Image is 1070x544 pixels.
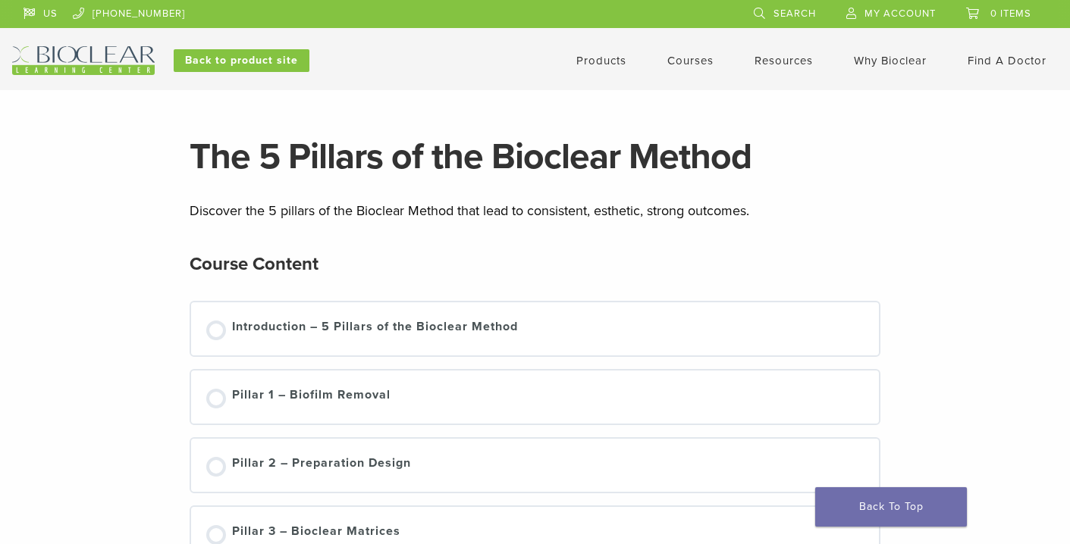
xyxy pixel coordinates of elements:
div: Pillar 2 – Preparation Design [232,454,411,477]
a: Back to product site [174,49,309,72]
span: Search [773,8,816,20]
div: Introduction – 5 Pillars of the Bioclear Method [232,317,518,340]
h1: The 5 Pillars of the Bioclear Method [190,139,880,175]
a: Not started Pillar 1 – Biofilm Removal [206,386,864,408]
div: Not started [206,457,226,477]
a: Find A Doctor [968,54,1046,67]
a: Why Bioclear [854,54,927,67]
span: My Account [864,8,936,20]
p: Discover the 5 pillars of the Bioclear Method that lead to consistent, esthetic, strong outcomes. [190,199,880,222]
a: Resources [755,54,813,67]
a: Courses [667,54,714,67]
a: Not started Introduction – 5 Pillars of the Bioclear Method [206,317,864,340]
a: Not started Pillar 2 – Preparation Design [206,454,864,477]
span: 0 items [990,8,1031,20]
div: Not started [206,320,226,340]
img: Bioclear [12,46,155,75]
a: Products [576,54,626,67]
h2: Course Content [190,246,318,283]
div: Pillar 1 – Biofilm Removal [232,386,391,408]
div: Not started [206,389,226,408]
a: Back To Top [815,487,967,527]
